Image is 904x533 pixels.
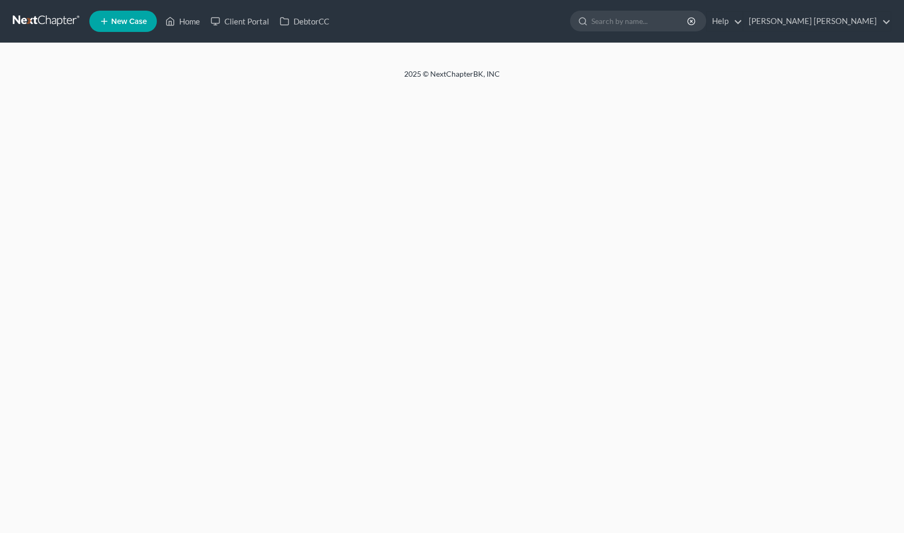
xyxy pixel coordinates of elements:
[707,12,742,31] a: Help
[205,12,274,31] a: Client Portal
[274,12,334,31] a: DebtorCC
[160,12,205,31] a: Home
[111,18,147,26] span: New Case
[743,12,891,31] a: [PERSON_NAME] [PERSON_NAME]
[149,69,755,88] div: 2025 © NextChapterBK, INC
[591,11,689,31] input: Search by name...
